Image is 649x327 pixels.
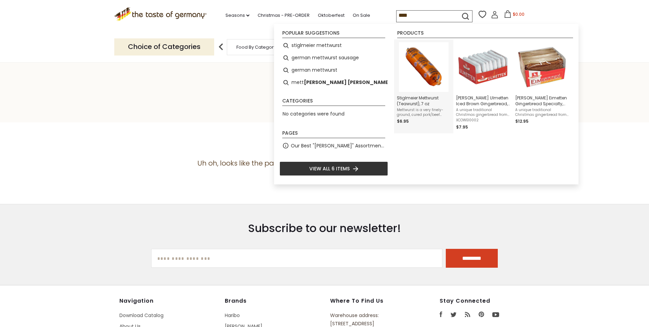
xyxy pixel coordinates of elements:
li: Pages [282,131,385,138]
span: A unique traditional Christmas gingerbread from the city of [PERSON_NAME] in the [GEOGRAPHIC_DATA... [456,108,510,117]
span: $6.95 [397,118,409,124]
a: Christmas - PRE-ORDER [258,12,310,19]
span: [PERSON_NAME] Ulmetten Iced Brown Gingerbread, 6.17 oz [456,95,510,107]
span: $7.95 [456,124,468,130]
img: previous arrow [214,40,228,54]
li: german mettwurst sausage [280,52,388,64]
span: Stiglmeier Mettwurst (Teawurst), 7 oz [397,95,451,107]
h4: Uh oh, looks like the page you are looking for has moved or no longer exists. [119,159,530,168]
span: A unique traditional Christmas gingerbread from the city of [PERSON_NAME] in the [GEOGRAPHIC_DATA... [515,108,569,117]
li: Stiglmeier Mettwurst (Teawurst), 7 oz [394,39,453,133]
span: [PERSON_NAME] Eimetten Gingerbread Specialty, 6.17 oz [515,95,569,107]
span: View all 6 items [309,165,350,172]
h1: Page not found [21,93,628,109]
a: [PERSON_NAME] Ulmetten Iced Brown Gingerbread, 6.17 ozA unique traditional Christmas gingerbread ... [456,42,510,131]
li: german mettwurst [280,64,388,76]
span: XCOWEI0002 [456,118,510,123]
b: [PERSON_NAME] [PERSON_NAME] [304,78,390,86]
span: $12.95 [515,118,529,124]
li: Weiss Eimetten Gingerbread Specialty, 6.17 oz [512,39,572,133]
span: No categories were found [283,110,345,117]
a: Our Best "[PERSON_NAME]" Assortment: 33 Choices For The Grillabend [291,142,385,150]
li: Weiss Ulmetten Iced Brown Gingerbread, 6.17 oz [453,39,512,133]
li: View all 6 items [280,161,388,176]
a: Seasons [225,12,249,19]
a: On Sale [353,12,370,19]
a: Stiglmeier Mettwurst (Teawurst), 7 ozMettwurst is a very finely-ground, cured pork/beef sausage, ... [397,42,451,131]
a: Weiss Eimetten Gingerbread[PERSON_NAME] Eimetten Gingerbread Specialty, 6.17 ozA unique tradition... [515,42,569,131]
span: $0.00 [513,11,524,17]
div: Instant Search Results [274,24,579,184]
a: Oktoberfest [318,12,345,19]
h3: Subscribe to our newsletter! [151,221,498,235]
a: Download Catalog [119,312,164,319]
li: Our Best "[PERSON_NAME]" Assortment: 33 Choices For The Grillabend [280,140,388,152]
li: Products [397,31,573,38]
span: Mettwurst is a very finely-ground, cured pork/beef sausage, with a dusting of paprika, which is r... [397,108,451,117]
img: Weiss Eimetten Gingerbread [517,42,567,92]
li: Popular suggestions [282,31,385,38]
h4: Stay Connected [440,298,530,304]
li: Categories [282,98,385,106]
p: Choice of Categories [114,38,214,55]
button: $0.00 [500,10,529,21]
h4: Navigation [119,298,218,304]
h4: Brands [225,298,323,304]
li: stiglmeier mettwurst [280,39,388,52]
h4: Where to find us [330,298,408,304]
a: Food By Category [236,45,276,50]
a: Haribo [225,312,240,319]
li: mettwurst pate [280,76,388,89]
